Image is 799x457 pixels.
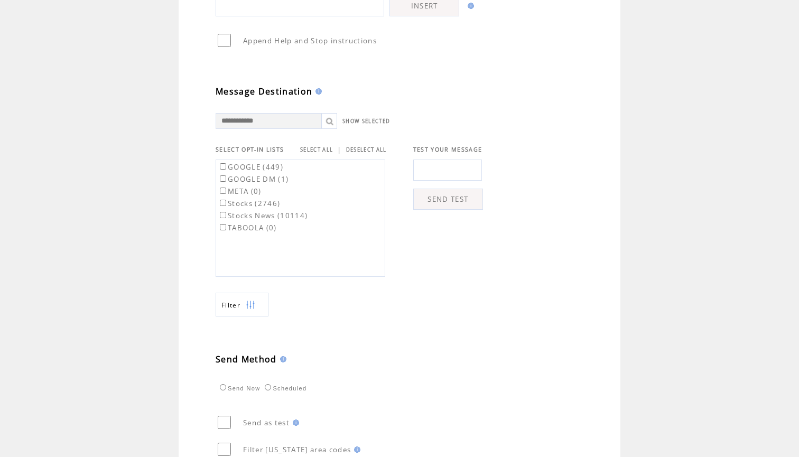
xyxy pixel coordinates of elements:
img: filters.png [246,293,255,317]
label: Stocks News (10114) [218,211,308,220]
span: Filter [US_STATE] area codes [243,445,351,454]
label: GOOGLE (449) [218,162,283,172]
img: help.gif [277,356,286,362]
input: Scheduled [265,384,271,390]
img: help.gif [312,88,322,95]
a: DESELECT ALL [346,146,387,153]
input: Stocks (2746) [220,200,226,206]
span: SELECT OPT-IN LISTS [216,146,284,153]
span: | [337,145,341,154]
a: SELECT ALL [300,146,333,153]
label: GOOGLE DM (1) [218,174,289,184]
input: Send Now [220,384,226,390]
label: Send Now [217,385,260,391]
input: META (0) [220,188,226,194]
span: Append Help and Stop instructions [243,36,377,45]
span: Show filters [221,301,240,310]
span: Message Destination [216,86,312,97]
a: SEND TEST [413,189,483,210]
input: Stocks News (10114) [220,212,226,218]
input: GOOGLE (449) [220,163,226,170]
a: SHOW SELECTED [342,118,390,125]
img: help.gif [290,419,299,426]
label: Stocks (2746) [218,199,280,208]
input: TABOOLA (0) [220,224,226,230]
label: TABOOLA (0) [218,223,277,232]
span: TEST YOUR MESSAGE [413,146,482,153]
label: META (0) [218,186,262,196]
img: help.gif [351,446,360,453]
input: GOOGLE DM (1) [220,175,226,182]
label: Scheduled [262,385,306,391]
span: Send as test [243,418,290,427]
img: help.gif [464,3,474,9]
a: Filter [216,293,268,316]
span: Send Method [216,353,277,365]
